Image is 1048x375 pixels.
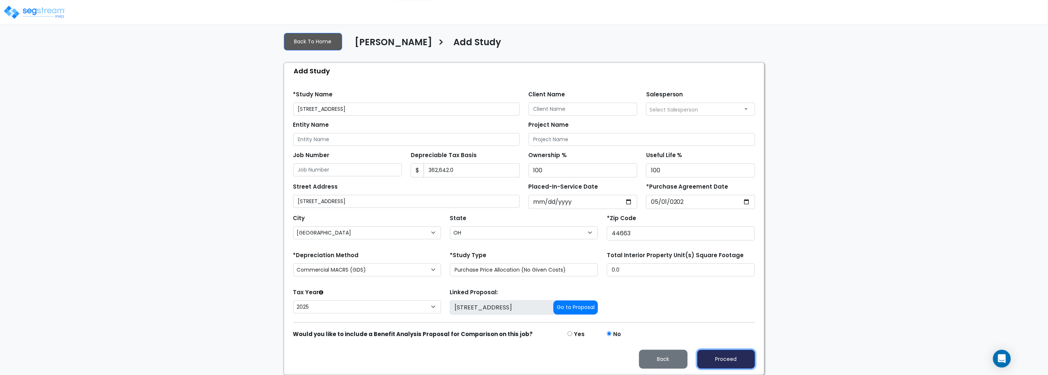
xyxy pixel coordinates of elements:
label: *Depreciation Method [293,251,359,260]
label: *Study Type [450,251,487,260]
a: [PERSON_NAME] [350,37,433,53]
label: Job Number [293,151,330,160]
label: Tax Year [293,288,324,297]
label: Total Interior Property Unit(s) Square Footage [607,251,744,260]
div: Open Intercom Messenger [993,350,1011,368]
input: Ownership % [529,163,638,177]
label: Salesperson [646,90,683,99]
input: Client Name [529,103,638,116]
a: Back To Home [284,33,342,50]
label: *Purchase Agreement Date [646,183,728,191]
label: *Study Name [293,90,333,99]
button: Go to Proposal [553,301,598,315]
input: Study Name [293,103,520,116]
label: Placed-In-Service Date [529,183,598,191]
input: Useful Life % [646,163,755,177]
label: Client Name [529,90,565,99]
input: Entity Name [293,133,520,146]
label: State [450,214,467,223]
label: Entity Name [293,121,329,129]
button: Proceed [697,350,755,369]
label: Useful Life % [646,151,682,160]
label: *Zip Code [607,214,636,223]
label: City [293,214,305,223]
input: Project Name [529,133,755,146]
input: Purchase Date [646,195,755,209]
a: Back [633,354,694,363]
a: Add Study [448,37,502,53]
input: Street Address [293,195,520,208]
input: Job Number [293,163,402,176]
label: Yes [574,330,585,339]
input: total square foot [607,263,755,276]
h3: > [438,36,444,51]
label: Linked Proposal: [450,288,498,297]
h4: [PERSON_NAME] [355,37,433,50]
label: Ownership % [529,151,567,160]
strong: Would you like to include a Benefit Analysis Proposal for Comparison on this job? [293,330,533,338]
h4: Add Study [454,37,502,50]
label: Depreciable Tax Basis [411,151,477,160]
label: Project Name [529,121,569,129]
div: Add Study [288,63,764,79]
button: Back [639,350,688,369]
span: Select Salesperson [649,106,698,113]
label: Street Address [293,183,338,191]
label: No [613,330,621,339]
input: Zip Code [607,226,755,240]
input: 0.00 [424,163,520,177]
img: logo_pro_r.png [3,5,66,20]
span: $ [411,163,424,177]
